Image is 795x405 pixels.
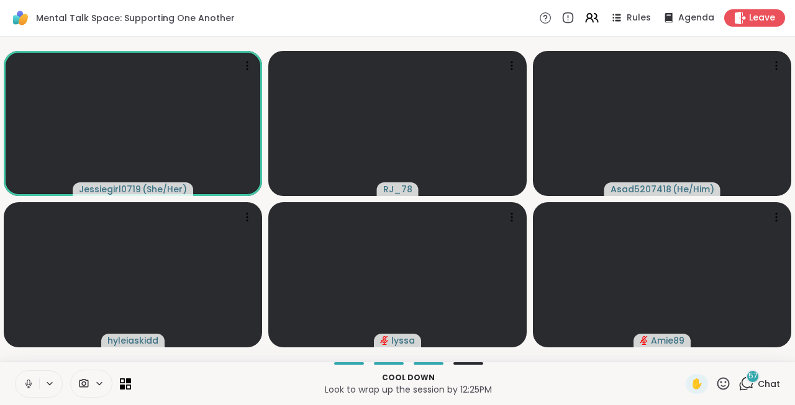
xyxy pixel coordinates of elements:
[758,378,780,390] span: Chat
[139,372,678,383] p: Cool down
[139,383,678,396] p: Look to wrap up the session by 12:25PM
[673,183,714,195] span: ( He/Him )
[651,334,684,347] span: Amie89
[749,12,775,24] span: Leave
[611,183,671,195] span: Asad5207418
[640,336,648,345] span: audio-muted
[107,334,158,347] span: hyleiaskidd
[627,12,651,24] span: Rules
[748,371,758,381] span: 57
[383,183,412,195] span: RJ_78
[10,7,31,29] img: ShareWell Logomark
[391,334,415,347] span: lyssa
[678,12,714,24] span: Agenda
[36,12,235,24] span: Mental Talk Space: Supporting One Another
[380,336,389,345] span: audio-muted
[142,183,187,195] span: ( She/Her )
[79,183,141,195] span: Jessiegirl0719
[691,376,703,391] span: ✋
